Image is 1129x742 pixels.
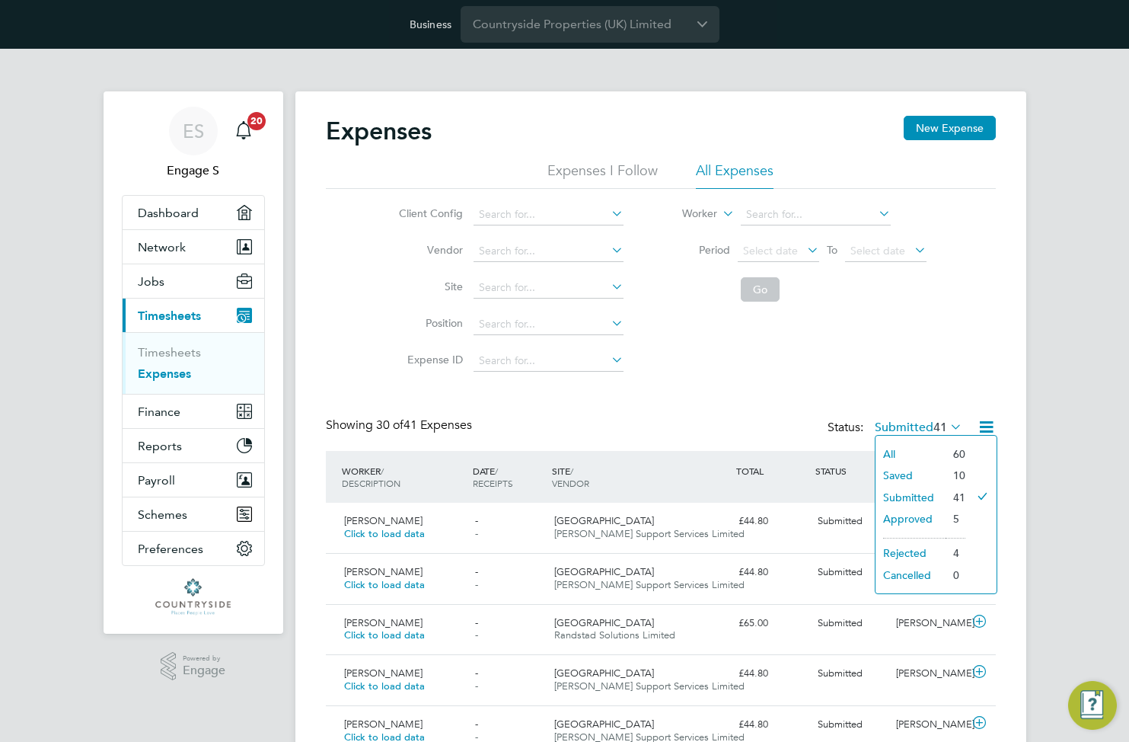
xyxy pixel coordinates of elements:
div: £44.80 [732,712,812,737]
li: All Expenses [696,162,773,189]
div: [PERSON_NAME] [890,661,969,686]
span: Click to load data [344,680,425,692]
button: Finance [123,395,264,428]
label: Period [662,243,730,257]
label: Submitted [875,420,962,435]
div: STATUS [812,457,891,485]
input: Search for... [474,241,624,262]
span: Submitted [818,667,863,680]
div: £44.80 [732,661,812,686]
li: 41 [946,487,965,508]
span: [GEOGRAPHIC_DATA] [554,514,654,527]
span: Randstad Solutions Limited [554,628,675,641]
h2: Expenses [326,116,432,146]
img: countryside-properties-logo-retina.png [155,578,231,616]
span: [PERSON_NAME] [344,718,423,731]
span: 41 Expenses [376,417,472,433]
label: Worker [649,206,717,222]
div: £44.80 [732,560,812,585]
span: Engage [183,664,225,677]
li: 0 [946,564,965,586]
li: Saved [875,465,946,486]
button: Jobs [123,264,264,298]
span: Click to load data [344,628,425,641]
label: Site [394,280,463,293]
label: Business [410,18,451,31]
button: Timesheets [123,299,264,332]
span: DESCRIPTION [342,477,400,489]
div: [PERSON_NAME] [890,712,969,737]
span: [PERSON_NAME] [344,514,423,527]
span: Select date [743,244,798,257]
div: SITE [548,457,732,497]
span: [GEOGRAPHIC_DATA] [554,565,654,578]
a: Powered byEngage [161,652,225,681]
span: - [475,565,478,578]
button: New Expense [904,116,996,140]
a: Dashboard [123,196,264,229]
span: Click to load data [344,527,425,540]
button: Network [123,230,264,264]
span: Payroll [138,473,175,488]
span: Dashboard [138,206,199,220]
span: Timesheets [138,309,201,323]
a: ESEngage S [122,107,265,180]
span: Preferences [138,542,203,556]
li: 4 [946,542,965,564]
a: Timesheets [138,345,201,360]
span: Select date [850,244,905,257]
span: [PERSON_NAME] [344,565,423,578]
button: Payroll [123,463,264,497]
span: [PERSON_NAME] Support Services Limited [554,680,745,692]
span: - [475,680,478,692]
a: Expenses [138,366,191,381]
span: ES [183,121,204,141]
div: DATE [469,457,548,497]
span: [GEOGRAPHIC_DATA] [554,718,654,731]
li: Cancelled [875,564,946,586]
span: 30 of [376,417,403,433]
span: [PERSON_NAME] [344,667,423,680]
input: Search for... [741,204,891,225]
span: Reports [138,439,182,453]
div: Showing [326,417,475,433]
span: Powered by [183,652,225,665]
span: Network [138,240,186,254]
div: WORKER [338,457,470,497]
span: / [570,465,573,477]
button: Preferences [123,532,264,565]
span: Submitted [818,718,863,731]
span: - [475,616,478,629]
button: Reports [123,429,264,462]
span: - [475,628,478,641]
span: [PERSON_NAME] Support Services Limited [554,578,745,591]
button: Engage Resource Center [1068,681,1117,730]
span: Finance [138,405,180,419]
input: Search for... [474,314,624,335]
span: [GEOGRAPHIC_DATA] [554,616,654,629]
input: Search for... [474,204,624,225]
nav: Main navigation [104,91,283,634]
span: - [475,514,478,527]
label: Position [394,316,463,330]
input: Search for... [474,277,624,299]
input: Search for... [474,350,624,372]
span: Engage S [122,162,265,180]
span: 41 [933,420,947,435]
span: - [475,718,478,731]
span: RECEIPTS [473,477,513,489]
li: Expenses I Follow [547,162,658,189]
button: Go [741,277,780,302]
span: VENDOR [552,477,589,489]
div: Timesheets [123,332,264,394]
span: - [475,667,478,680]
span: / [495,465,498,477]
span: / [381,465,384,477]
div: £44.80 [732,509,812,534]
div: [PERSON_NAME] [890,611,969,636]
span: [PERSON_NAME] [344,616,423,629]
span: To [822,240,842,260]
li: All [875,443,946,465]
div: Status: [828,417,965,439]
span: Submitted [818,616,863,629]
